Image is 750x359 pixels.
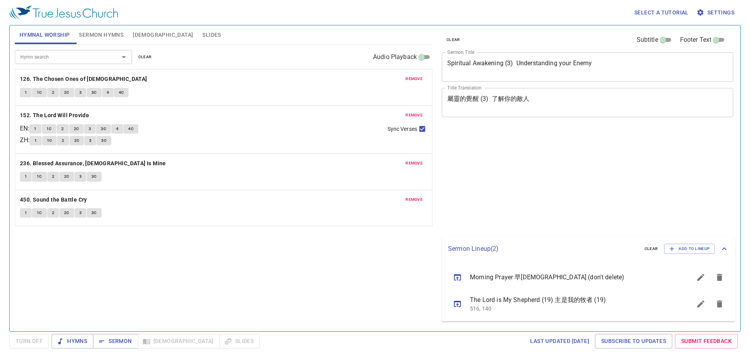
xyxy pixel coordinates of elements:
img: True Jesus Church [9,5,118,20]
button: remove [401,111,427,120]
button: 152. The Lord Will Provide [20,111,91,120]
button: 2C [59,208,74,218]
span: 1C [46,125,52,132]
button: 3C [96,124,111,134]
button: Settings [695,5,737,20]
span: remove [405,112,423,119]
span: 3 [79,173,82,180]
span: 2 [52,89,54,96]
b: 152. The Lord Will Provide [20,111,89,120]
span: clear [138,54,152,61]
span: 2 [62,137,64,144]
button: remove [401,195,427,204]
button: 3 [84,136,96,145]
span: Morning Prayer 早[DEMOGRAPHIC_DATA] (don't delete) [470,273,673,282]
button: 2C [59,88,74,97]
button: 236. Blessed Assurance, [DEMOGRAPHIC_DATA] Is Mine [20,159,167,168]
p: EN : [20,124,29,133]
span: Subtitle [637,35,658,45]
span: 1C [37,209,42,216]
textarea: 屬靈的覺醒 (3) 了解你的敵人 [447,95,728,110]
span: clear [645,245,658,252]
span: Add to Lineup [669,245,710,252]
a: Last updated [DATE] [527,334,592,348]
span: 4C [128,125,134,132]
button: 3 [75,88,86,97]
span: 4C [119,89,124,96]
button: 3C [87,208,102,218]
button: remove [401,74,427,84]
span: 2C [74,125,79,132]
button: 2 [47,88,59,97]
button: 3 [75,208,86,218]
button: 4C [123,124,138,134]
button: 1 [30,136,41,145]
span: 1C [47,137,52,144]
span: 2 [52,173,54,180]
button: 2C [59,172,74,181]
button: clear [640,244,663,254]
span: 2C [64,209,70,216]
button: Add to Lineup [664,244,715,254]
button: 4C [114,88,129,97]
span: Hymns [58,336,87,346]
button: 3 [75,172,86,181]
button: 3C [96,136,111,145]
span: Submit Feedback [681,336,732,346]
span: Audio Playback [373,52,417,62]
span: clear [446,36,460,43]
button: clear [442,35,465,45]
span: 2 [52,209,54,216]
button: 1 [20,88,32,97]
button: Select a tutorial [631,5,692,20]
button: 2 [57,124,68,134]
span: 2C [64,89,70,96]
button: 450. Sound the Battle Cry [20,195,88,205]
span: 3 [89,125,91,132]
textarea: Spiritual Awakening (3) Understanding your Enemy [447,59,728,74]
span: Sermon Hymns [79,30,123,40]
b: 126. The Chosen Ones of [DEMOGRAPHIC_DATA] [20,74,147,84]
button: Hymns [52,334,93,348]
button: Sermon [93,334,138,348]
button: 2C [70,136,84,145]
span: Subscribe to Updates [601,336,666,346]
span: remove [405,196,423,203]
button: 3 [84,124,96,134]
span: 3 [79,89,82,96]
button: 3C [87,172,102,181]
span: 1 [25,173,27,180]
span: 4 [116,125,118,132]
span: 2C [64,173,70,180]
button: 2 [47,208,59,218]
span: Sermon [99,336,132,346]
div: Sermon Lineup(2)clearAdd to Lineup [442,236,735,262]
button: 4 [111,124,123,134]
button: 1 [20,172,32,181]
span: The Lord is My Shepherd (19) 主是我的牧者 (19) [470,295,673,305]
span: 3C [101,137,107,144]
span: 1 [25,209,27,216]
span: 3 [89,137,91,144]
button: Open [118,52,129,63]
button: 1C [32,208,47,218]
a: Subscribe to Updates [595,334,672,348]
button: 1 [20,208,32,218]
span: 3C [91,209,97,216]
span: Sync Verses [387,125,417,133]
button: 1C [42,136,57,145]
span: remove [405,75,423,82]
span: [DEMOGRAPHIC_DATA] [133,30,193,40]
button: 2 [57,136,69,145]
p: ZH : [20,136,30,145]
button: 3C [87,88,102,97]
span: 3 [79,209,82,216]
button: 1C [42,124,57,134]
button: 126. The Chosen Ones of [DEMOGRAPHIC_DATA] [20,74,148,84]
p: 516, 140 [470,305,673,313]
span: Footer Text [680,35,712,45]
button: 1C [32,172,47,181]
span: 1 [25,89,27,96]
span: Hymnal Worship [20,30,70,40]
span: 2C [74,137,80,144]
